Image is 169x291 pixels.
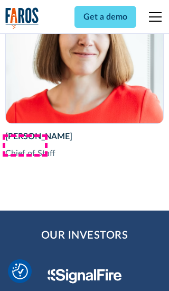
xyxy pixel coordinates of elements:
[5,7,39,29] img: Logo of the analytics and reporting company Faros.
[5,130,164,143] div: [PERSON_NAME]
[48,269,122,284] img: Signal Fire Logo
[5,147,164,160] div: Chief of Staff
[143,4,164,30] div: menu
[12,263,28,279] button: Cookie Settings
[5,7,39,29] a: home
[74,6,136,28] a: Get a demo
[12,263,28,279] img: Revisit consent button
[41,228,128,243] h2: Our Investors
